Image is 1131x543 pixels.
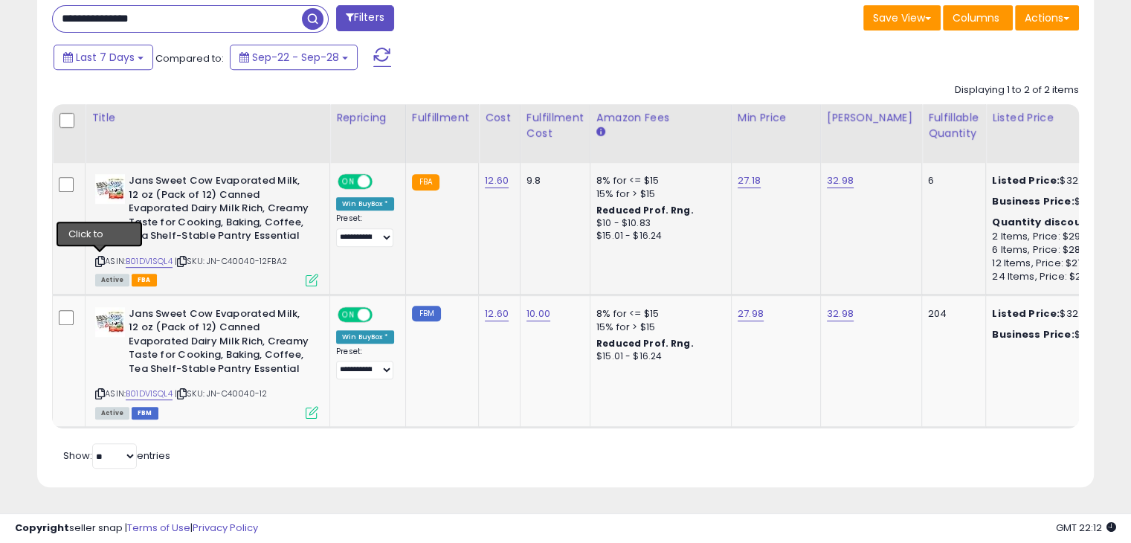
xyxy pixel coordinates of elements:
[412,110,472,126] div: Fulfillment
[252,50,339,65] span: Sep-22 - Sep-28
[992,230,1115,243] div: 2 Items, Price: $29.97
[336,197,394,211] div: Win BuyBox *
[943,5,1013,30] button: Columns
[336,213,394,247] div: Preset:
[928,307,974,321] div: 204
[992,307,1115,321] div: $32.98
[738,173,761,188] a: 27.18
[54,45,153,70] button: Last 7 Days
[126,388,173,400] a: B01DV1SQL4
[955,83,1079,97] div: Displaying 1 to 2 of 2 items
[596,337,694,350] b: Reduced Prof. Rng.
[992,243,1115,257] div: 6 Items, Price: $28.97
[485,110,514,126] div: Cost
[928,174,974,187] div: 6
[992,110,1121,126] div: Listed Price
[485,306,509,321] a: 12.60
[95,174,318,284] div: ASIN:
[596,350,720,363] div: $15.01 - $16.24
[596,307,720,321] div: 8% for <= $15
[827,306,854,321] a: 32.98
[992,270,1115,283] div: 24 Items, Price: $27.18
[992,194,1074,208] b: Business Price:
[526,174,579,187] div: 9.8
[1056,521,1116,535] span: 2025-10-6 22:12 GMT
[129,174,309,247] b: Jans Sweet Cow Evaporated Milk, 12 oz (Pack of 12) Canned Evaporated Dairy Milk Rich, Creamy Tast...
[336,5,394,31] button: Filters
[596,230,720,242] div: $15.01 - $16.24
[738,110,814,126] div: Min Price
[95,307,125,337] img: 519KZzN-cML._SL40_.jpg
[339,176,358,188] span: ON
[953,10,999,25] span: Columns
[992,174,1115,187] div: $32.98
[336,330,394,344] div: Win BuyBox *
[863,5,941,30] button: Save View
[928,110,979,141] div: Fulfillable Quantity
[992,327,1074,341] b: Business Price:
[827,173,854,188] a: 32.98
[485,173,509,188] a: 12.60
[95,274,129,286] span: All listings currently available for purchase on Amazon
[992,257,1115,270] div: 12 Items, Price: $27.97
[738,306,764,321] a: 27.98
[76,50,135,65] span: Last 7 Days
[412,306,441,321] small: FBM
[132,274,157,286] span: FBA
[992,216,1115,229] div: :
[992,215,1099,229] b: Quantity discounts
[155,51,224,65] span: Compared to:
[175,388,267,399] span: | SKU: JN-C40040-12
[992,195,1115,208] div: $32.32
[526,110,584,141] div: Fulfillment Cost
[596,126,605,139] small: Amazon Fees.
[596,204,694,216] b: Reduced Prof. Rng.
[827,110,915,126] div: [PERSON_NAME]
[193,521,258,535] a: Privacy Policy
[336,347,394,380] div: Preset:
[992,173,1060,187] b: Listed Price:
[336,110,399,126] div: Repricing
[596,321,720,334] div: 15% for > $15
[15,521,69,535] strong: Copyright
[596,217,720,230] div: $10 - $10.83
[412,174,439,190] small: FBA
[370,176,394,188] span: OFF
[132,407,158,420] span: FBM
[992,306,1060,321] b: Listed Price:
[63,449,170,463] span: Show: entries
[1015,5,1079,30] button: Actions
[370,308,394,321] span: OFF
[126,255,173,268] a: B01DV1SQL4
[175,255,287,267] span: | SKU: JN-C40040-12FBA2
[596,174,720,187] div: 8% for <= $15
[526,306,550,321] a: 10.00
[596,110,725,126] div: Amazon Fees
[339,308,358,321] span: ON
[129,307,309,380] b: Jans Sweet Cow Evaporated Milk, 12 oz (Pack of 12) Canned Evaporated Dairy Milk Rich, Creamy Tast...
[127,521,190,535] a: Terms of Use
[230,45,358,70] button: Sep-22 - Sep-28
[95,174,125,204] img: 519KZzN-cML._SL40_.jpg
[91,110,323,126] div: Title
[95,407,129,420] span: All listings currently available for purchase on Amazon
[596,187,720,201] div: 15% for > $15
[95,307,318,417] div: ASIN:
[15,521,258,536] div: seller snap | |
[992,328,1115,341] div: $32.98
